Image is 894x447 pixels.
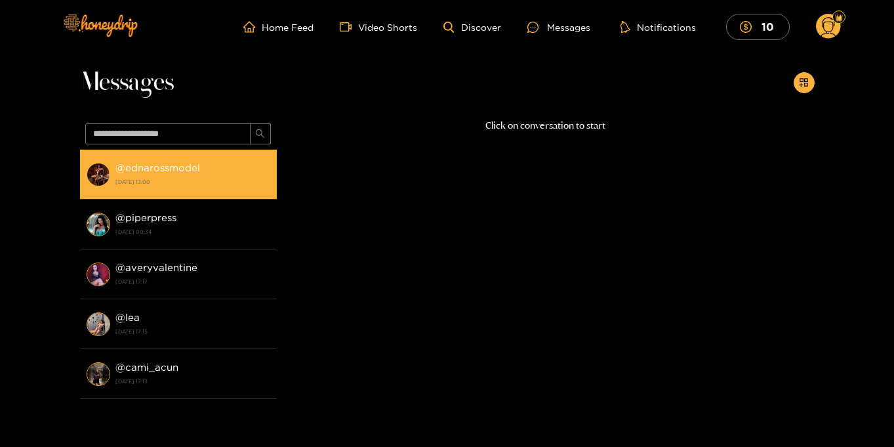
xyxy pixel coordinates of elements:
span: appstore-add [799,77,809,89]
a: Discover [443,22,500,33]
strong: @ averyvalentine [115,262,197,273]
a: Home Feed [243,21,314,33]
strong: [DATE] 13:00 [115,176,270,188]
mark: 10 [760,20,776,33]
strong: @ ednarossmodel [115,162,200,173]
img: conversation [87,263,110,286]
strong: @ cami_acun [115,362,178,373]
strong: [DATE] 17:13 [115,375,270,387]
span: home [243,21,262,33]
strong: [DATE] 17:15 [115,326,270,337]
strong: @ piperpress [115,212,176,223]
a: Video Shorts [340,21,417,33]
img: conversation [87,312,110,336]
span: dollar [740,21,758,33]
div: Messages [527,20,590,35]
span: search [255,129,265,140]
span: Messages [80,67,174,98]
button: Notifications [617,20,700,33]
button: search [250,123,271,144]
button: appstore-add [794,72,815,93]
span: video-camera [340,21,358,33]
strong: [DATE] 00:34 [115,226,270,238]
img: conversation [87,213,110,236]
p: Click on conversation to start [277,118,815,133]
img: Fan Level [835,14,843,22]
img: conversation [87,163,110,186]
strong: @ lea [115,312,140,323]
strong: [DATE] 17:17 [115,276,270,287]
button: 10 [726,14,790,39]
img: conversation [87,362,110,386]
